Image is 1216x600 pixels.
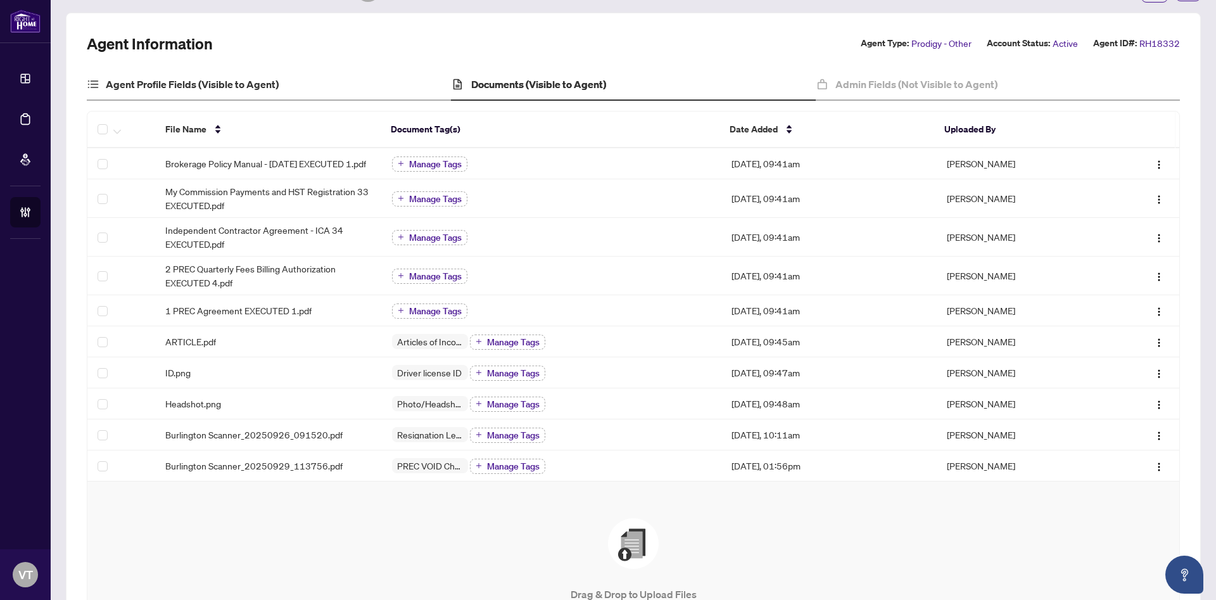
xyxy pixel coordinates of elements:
span: Manage Tags [409,195,462,203]
button: Manage Tags [392,303,467,319]
td: [PERSON_NAME] [937,148,1106,179]
button: Manage Tags [392,156,467,172]
button: Logo [1149,393,1169,414]
span: Articles of Incorporation [392,337,468,346]
span: 1 PREC Agreement EXECUTED 1.pdf [165,303,312,317]
td: [DATE], 09:47am [721,357,937,388]
img: Logo [1154,400,1164,410]
img: Logo [1154,233,1164,243]
span: plus [398,195,404,201]
span: Active [1053,36,1078,51]
td: [DATE], 09:41am [721,148,937,179]
button: Manage Tags [392,230,467,245]
img: Logo [1154,195,1164,205]
td: [PERSON_NAME] [937,326,1106,357]
td: [PERSON_NAME] [937,257,1106,295]
button: Manage Tags [470,459,545,474]
img: Logo [1154,462,1164,472]
span: Manage Tags [487,400,540,409]
span: Manage Tags [487,431,540,440]
span: Manage Tags [409,272,462,281]
span: plus [398,234,404,240]
td: [DATE], 09:45am [721,326,937,357]
button: Logo [1149,424,1169,445]
span: Manage Tags [487,462,540,471]
th: Document Tag(s) [381,112,719,148]
h4: Admin Fields (Not Visible to Agent) [835,77,997,92]
button: Manage Tags [470,428,545,443]
th: Uploaded By [934,112,1103,148]
label: Agent ID#: [1093,36,1137,51]
img: Logo [1154,307,1164,317]
button: Logo [1149,153,1169,174]
button: Logo [1149,331,1169,352]
span: plus [476,400,482,407]
span: Headshot.png [165,397,221,411]
img: Logo [1154,338,1164,348]
span: Driver license ID [392,368,467,377]
span: plus [476,369,482,376]
button: Manage Tags [470,397,545,412]
img: logo [10,10,41,33]
button: Logo [1149,300,1169,321]
td: [PERSON_NAME] [937,218,1106,257]
button: Manage Tags [470,335,545,350]
td: [PERSON_NAME] [937,388,1106,419]
span: Photo/Headshot [392,399,468,408]
span: plus [398,307,404,314]
button: Open asap [1165,556,1203,594]
td: [DATE], 09:41am [721,257,937,295]
span: My Commission Payments and HST Registration 33 EXECUTED.pdf [165,184,372,212]
td: [PERSON_NAME] [937,419,1106,450]
td: [PERSON_NAME] [937,357,1106,388]
button: Manage Tags [470,366,545,381]
span: Burlington Scanner_20250926_091520.pdf [165,428,343,442]
button: Manage Tags [392,191,467,207]
img: Logo [1154,272,1164,282]
span: Manage Tags [487,369,540,378]
td: [PERSON_NAME] [937,295,1106,326]
h4: Agent Profile Fields (Visible to Agent) [106,77,279,92]
span: plus [476,431,482,438]
button: Logo [1149,362,1169,383]
td: [DATE], 09:48am [721,388,937,419]
span: plus [398,160,404,167]
span: RH18332 [1139,36,1180,51]
img: Logo [1154,431,1164,441]
td: [DATE], 09:41am [721,295,937,326]
span: plus [398,272,404,279]
td: [DATE], 09:41am [721,179,937,218]
td: [DATE], 10:11am [721,419,937,450]
span: Prodigy - Other [911,36,972,51]
img: Logo [1154,160,1164,170]
span: Date Added [730,122,778,136]
span: Independent Contractor Agreement - ICA 34 EXECUTED.pdf [165,223,372,251]
th: File Name [155,112,381,148]
span: Manage Tags [487,338,540,347]
span: File Name [165,122,206,136]
label: Agent Type: [861,36,909,51]
td: [PERSON_NAME] [937,450,1106,482]
span: plus [476,338,482,345]
span: 2 PREC Quarterly Fees Billing Authorization EXECUTED 4.pdf [165,262,372,290]
span: ID.png [165,366,191,380]
span: PREC VOID Cheque [392,461,468,470]
th: Date Added [719,112,934,148]
span: Resignation Letter (From previous Brokerage) [392,430,468,439]
h2: Agent Information [87,34,213,54]
button: Logo [1149,188,1169,208]
span: ARTICLE.pdf [165,335,216,348]
span: Manage Tags [409,160,462,169]
span: Brokerage Policy Manual - [DATE] EXECUTED 1.pdf [165,156,366,170]
span: Manage Tags [409,307,462,316]
label: Account Status: [987,36,1050,51]
span: plus [476,463,482,469]
h4: Documents (Visible to Agent) [471,77,606,92]
button: Logo [1149,227,1169,247]
td: [PERSON_NAME] [937,179,1106,218]
span: Manage Tags [409,233,462,242]
img: File Upload [608,518,659,569]
button: Manage Tags [392,269,467,284]
td: [DATE], 01:56pm [721,450,937,482]
button: Logo [1149,265,1169,286]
